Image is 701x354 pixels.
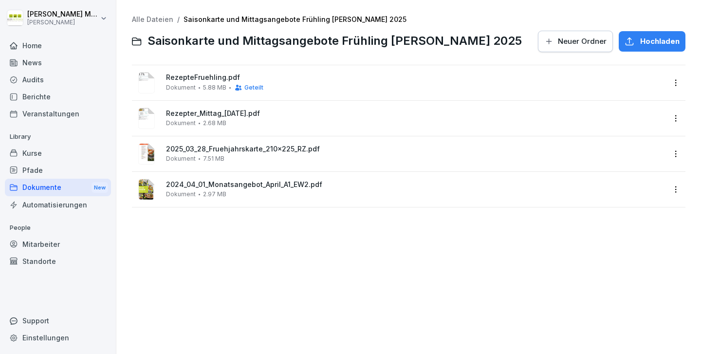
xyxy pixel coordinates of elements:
span: 5.88 MB [203,84,226,91]
div: Dokumente [5,179,111,197]
p: People [5,220,111,236]
span: Dokument [166,120,196,127]
p: [PERSON_NAME] [27,19,98,26]
a: Standorte [5,253,111,270]
a: Alle Dateien [132,15,173,23]
a: DokumenteNew [5,179,111,197]
span: 2.68 MB [203,120,226,127]
span: Dokument [166,155,196,162]
a: Berichte [5,88,111,105]
a: Mitarbeiter [5,236,111,253]
button: Neuer Ordner [538,31,613,52]
span: Geteilt [244,84,263,91]
button: Hochladen [619,31,685,52]
span: 2.97 MB [203,191,226,198]
a: Home [5,37,111,54]
a: Saisonkarte und Mittagsangebote Frühling [PERSON_NAME] 2025 [184,15,406,23]
a: Audits [5,71,111,88]
a: Kurse [5,145,111,162]
span: Rezepter_Mittag_[DATE].pdf [166,110,665,118]
span: / [177,16,180,24]
a: Veranstaltungen [5,105,111,122]
span: Saisonkarte und Mittagsangebote Frühling [PERSON_NAME] 2025 [148,34,522,48]
div: New [92,182,108,193]
span: 2024_04_01_Monatsangebot_April_A1_EW2.pdf [166,181,665,189]
span: Dokument [166,84,196,91]
span: Dokument [166,191,196,198]
div: Support [5,312,111,329]
p: Library [5,129,111,145]
span: 7.51 MB [203,155,224,162]
a: Pfade [5,162,111,179]
a: Automatisierungen [5,196,111,213]
a: Einstellungen [5,329,111,346]
a: News [5,54,111,71]
span: RezepteFruehling.pdf [166,74,665,82]
p: [PERSON_NAME] Müller [27,10,98,19]
span: Neuer Ordner [558,36,607,47]
span: 2025_03_28_Fruehjahrskarte_210x225_RZ.pdf [166,145,665,153]
span: Hochladen [640,36,680,47]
